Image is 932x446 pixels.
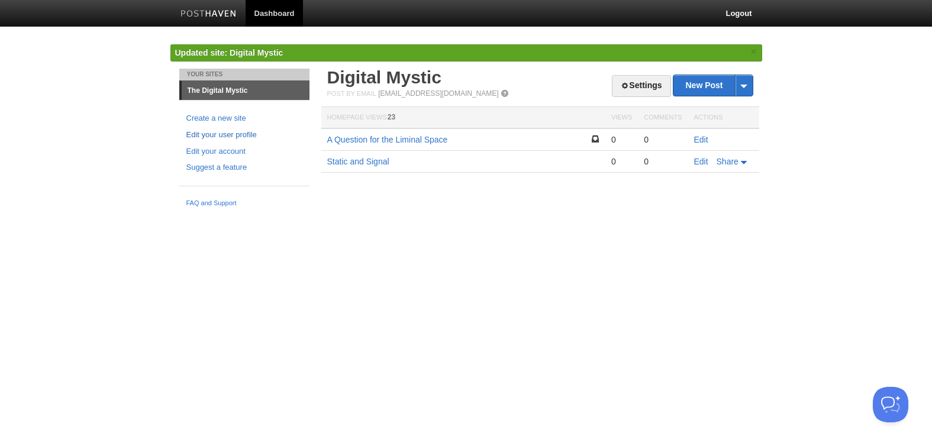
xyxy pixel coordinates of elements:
[717,157,738,166] span: Share
[378,89,498,98] a: [EMAIL_ADDRESS][DOMAIN_NAME]
[179,69,309,80] li: Your Sites
[321,107,605,129] th: Homepage Views
[638,107,688,129] th: Comments
[186,161,302,174] a: Suggest a feature
[605,107,638,129] th: Views
[611,134,632,145] div: 0
[749,44,759,59] a: ×
[327,157,389,166] a: Static and Signal
[644,156,682,167] div: 0
[388,113,395,121] span: 23
[182,81,309,100] a: The Digital Mystic
[673,75,752,96] a: New Post
[186,146,302,158] a: Edit your account
[611,156,632,167] div: 0
[694,135,708,144] a: Edit
[688,107,759,129] th: Actions
[644,134,682,145] div: 0
[694,157,708,166] a: Edit
[327,135,448,144] a: A Question for the Liminal Space
[186,129,302,141] a: Edit your user profile
[186,198,302,209] a: FAQ and Support
[327,90,376,97] span: Post by Email
[175,48,283,57] span: Updated site: Digital Mystic
[186,112,302,125] a: Create a new site
[873,387,908,422] iframe: Help Scout Beacon - Open
[180,10,237,19] img: Posthaven-bar
[612,75,670,97] a: Settings
[327,67,441,87] a: Digital Mystic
